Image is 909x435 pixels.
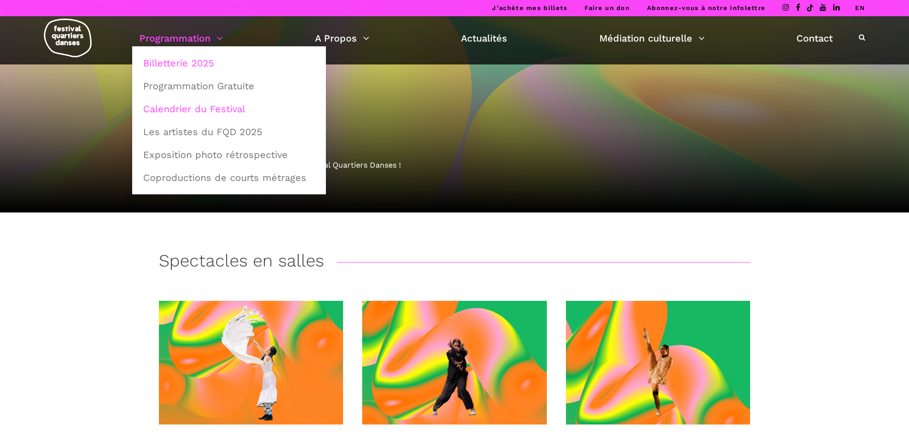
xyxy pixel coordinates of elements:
[137,144,321,166] a: Exposition photo rétrospective
[647,4,765,11] a: Abonnez-vous à notre infolettre
[159,251,324,275] h3: Spectacles en salles
[492,4,567,11] a: J’achète mes billets
[44,19,92,57] img: logo-fqd-med
[139,30,223,46] a: Programmation
[137,52,321,74] a: Billetterie 2025
[159,159,751,171] div: Découvrez la programmation 2025 du Festival Quartiers Danses !
[159,109,751,130] h1: Billetterie 2025
[137,75,321,97] a: Programmation Gratuite
[855,4,865,11] a: EN
[585,4,630,11] a: Faire un don
[315,30,369,46] a: A Propos
[461,30,507,46] a: Actualités
[137,98,321,120] a: Calendrier du Festival
[796,30,833,46] a: Contact
[137,121,321,143] a: Les artistes du FQD 2025
[137,167,321,189] a: Coproductions de courts métrages
[599,30,705,46] a: Médiation culturelle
